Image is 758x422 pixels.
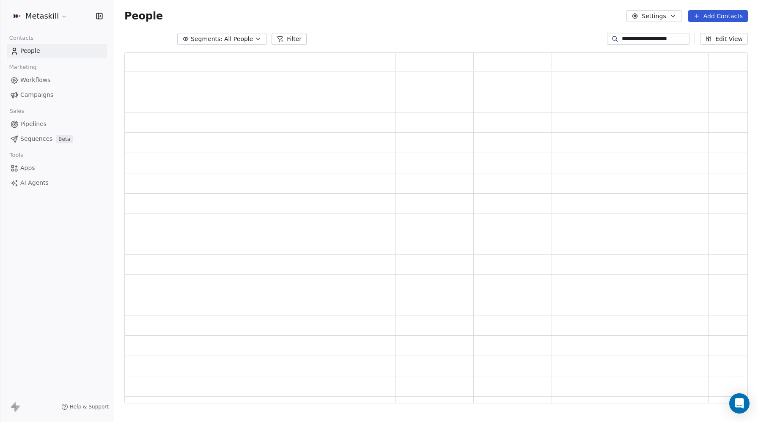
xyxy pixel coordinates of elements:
[10,9,69,23] button: Metaskill
[7,176,107,190] a: AI Agents
[6,105,28,118] span: Sales
[20,76,51,85] span: Workflows
[7,132,107,146] a: SequencesBeta
[7,161,107,175] a: Apps
[6,149,27,162] span: Tools
[124,10,163,22] span: People
[626,10,681,22] button: Settings
[20,164,35,173] span: Apps
[7,73,107,87] a: Workflows
[700,33,748,45] button: Edit View
[224,35,253,44] span: All People
[688,10,748,22] button: Add Contacts
[729,393,750,414] div: Open Intercom Messenger
[20,178,49,187] span: AI Agents
[5,32,37,44] span: Contacts
[20,134,52,143] span: Sequences
[25,11,59,22] span: Metaskill
[70,403,109,410] span: Help & Support
[12,11,22,21] img: AVATAR%20METASKILL%20-%20Colori%20Positivo.png
[191,35,222,44] span: Segments:
[7,117,107,131] a: Pipelines
[20,90,53,99] span: Campaigns
[61,403,109,410] a: Help & Support
[20,47,40,55] span: People
[56,135,73,143] span: Beta
[7,44,107,58] a: People
[7,88,107,102] a: Campaigns
[5,61,40,74] span: Marketing
[272,33,307,45] button: Filter
[20,120,47,129] span: Pipelines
